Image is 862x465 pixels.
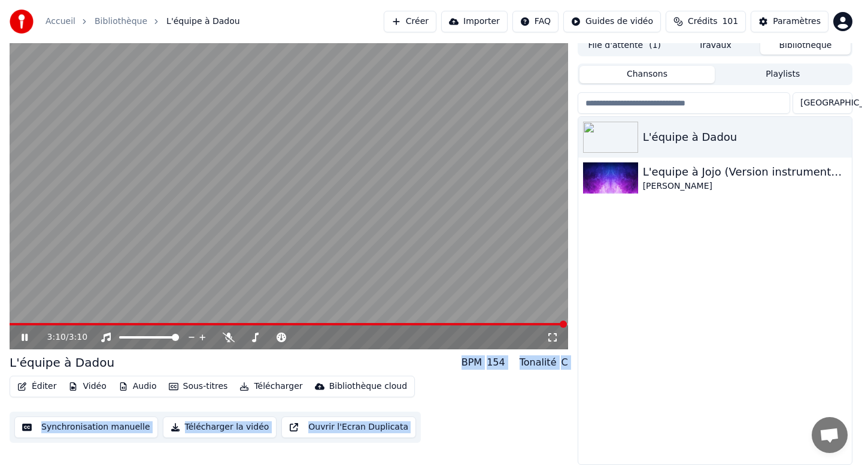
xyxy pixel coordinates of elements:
button: Audio [114,378,162,395]
div: 154 [487,355,505,370]
button: Crédits101 [666,11,746,32]
a: Ouvrir le chat [812,417,848,453]
button: Bibliothèque [760,37,851,55]
div: C [561,355,567,370]
div: BPM [462,355,482,370]
div: L'équipe à Dadou [643,129,847,146]
span: 3:10 [69,331,87,343]
div: / [47,331,76,343]
img: youka [10,10,34,34]
div: Bibliothèque cloud [329,381,407,392]
button: Guides de vidéo [563,11,661,32]
button: Ouvrir l'Ecran Duplicata [281,416,416,438]
a: Accueil [45,16,75,28]
div: L'equipe à Jojo (Version instrumentale) [643,164,847,180]
span: L'équipe à Dadou [166,16,240,28]
a: Bibliothèque [95,16,147,28]
div: Tonalité [520,355,557,370]
button: File d'attente [579,37,670,55]
div: [PERSON_NAME] [643,180,847,192]
button: Travaux [670,37,760,55]
span: Crédits [688,16,717,28]
button: Chansons [579,66,715,83]
button: Importer [441,11,508,32]
button: Paramètres [751,11,828,32]
button: Télécharger la vidéo [163,416,277,438]
span: ( 1 ) [649,40,661,52]
div: Paramètres [773,16,821,28]
button: Vidéo [63,378,111,395]
div: L'équipe à Dadou [10,354,114,371]
button: FAQ [512,11,559,32]
button: Playlists [715,66,851,83]
button: Sous-titres [164,378,233,395]
button: Synchronisation manuelle [14,416,158,438]
span: 101 [722,16,738,28]
nav: breadcrumb [45,16,240,28]
button: Télécharger [235,378,307,395]
button: Créer [384,11,436,32]
span: 3:10 [47,331,66,343]
button: Éditer [13,378,61,395]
